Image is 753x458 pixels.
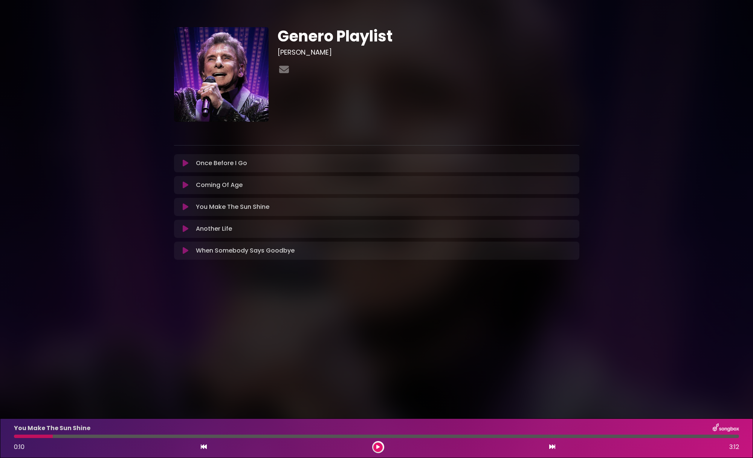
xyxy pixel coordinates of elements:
h3: [PERSON_NAME] [278,48,579,57]
h1: Genero Playlist [278,27,579,45]
img: 6qwFYesTPurQnItdpMxg [174,27,269,122]
p: Another Life [196,224,232,233]
p: Once Before I Go [196,159,247,168]
p: Coming Of Age [196,181,243,190]
p: You Make The Sun Shine [196,202,269,211]
p: When Somebody Says Goodbye [196,246,295,255]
